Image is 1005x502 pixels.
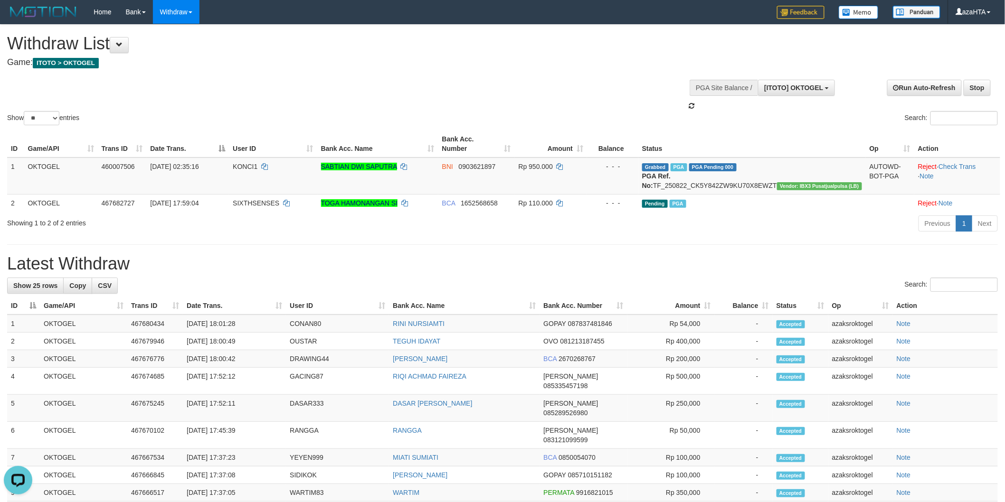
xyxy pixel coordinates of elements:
a: [PERSON_NAME] [393,471,447,479]
a: TEGUH IDAYAT [393,337,440,345]
span: Copy 081213187455 to clipboard [560,337,605,345]
td: azaksroktogel [828,484,893,502]
td: DASAR333 [286,395,389,422]
th: Game/API: activate to sort column ascending [24,130,98,158]
a: Note [897,427,911,434]
td: OUSTAR [286,333,389,350]
span: 460007506 [102,163,135,170]
span: Show 25 rows [13,282,57,289]
a: DASAR [PERSON_NAME] [393,400,472,407]
span: BCA [543,454,557,461]
span: GOPAY [543,320,566,327]
a: Next [972,215,998,232]
a: Note [897,337,911,345]
span: Copy 1652568658 to clipboard [461,199,498,207]
span: Accepted [777,427,805,435]
a: Note [897,320,911,327]
label: Show entries [7,111,79,125]
td: RANGGA [286,422,389,449]
a: Note [897,489,911,496]
h1: Latest Withdraw [7,254,998,273]
span: Copy [69,282,86,289]
td: azaksroktogel [828,422,893,449]
td: 467679946 [127,333,183,350]
a: Run Auto-Refresh [887,80,962,96]
th: User ID: activate to sort column ascending [286,297,389,315]
span: Accepted [777,373,805,381]
span: [PERSON_NAME] [543,427,598,434]
td: - [715,484,773,502]
td: 5 [7,395,40,422]
td: 467670102 [127,422,183,449]
label: Search: [905,278,998,292]
span: Accepted [777,454,805,462]
span: Copy 085710151182 to clipboard [568,471,612,479]
td: azaksroktogel [828,466,893,484]
span: OVO [543,337,558,345]
a: Note [897,471,911,479]
button: Open LiveChat chat widget [4,4,32,32]
a: Note [920,172,934,180]
td: Rp 250,000 [627,395,715,422]
label: Search: [905,111,998,125]
span: Grabbed [642,163,669,171]
span: [DATE] 02:35:16 [150,163,199,170]
td: 467680434 [127,315,183,333]
th: Amount: activate to sort column ascending [515,130,587,158]
a: Stop [964,80,991,96]
img: Button%20Memo.svg [839,6,879,19]
a: RIQI ACHMAD FAIREZA [393,372,466,380]
th: Status [638,130,866,158]
span: Rp 110.000 [519,199,553,207]
td: Rp 100,000 [627,449,715,466]
div: - - - [591,162,635,171]
span: Vendor URL: https://dashboard.q2checkout.com/secure [777,182,862,190]
td: 2 [7,194,24,212]
a: SABTIAN DWI SAPUTRA [321,163,397,170]
td: [DATE] 17:45:39 [183,422,286,449]
a: CSV [92,278,118,294]
td: 3 [7,350,40,368]
td: [DATE] 17:37:23 [183,449,286,466]
td: OKTOGEL [40,368,127,395]
a: Note [897,400,911,407]
td: 4 [7,368,40,395]
a: Previous [919,215,957,232]
th: Status: activate to sort column ascending [773,297,828,315]
span: 467682727 [102,199,135,207]
span: Copy 087837481846 to clipboard [568,320,612,327]
span: Copy 2670268767 to clipboard [559,355,596,363]
td: OKTOGEL [40,315,127,333]
td: OKTOGEL [40,449,127,466]
span: PGA Pending [689,163,737,171]
td: - [715,449,773,466]
th: User ID: activate to sort column ascending [229,130,317,158]
td: [DATE] 17:52:12 [183,368,286,395]
span: PERMATA [543,489,574,496]
button: [ITOTO] OKTOGEL [758,80,835,96]
th: ID [7,130,24,158]
h4: Game: [7,58,661,67]
th: Balance: activate to sort column ascending [715,297,773,315]
td: AUTOWD-BOT-PGA [866,158,914,195]
span: ITOTO > OKTOGEL [33,58,99,68]
td: [DATE] 17:37:08 [183,466,286,484]
span: Copy 0850054070 to clipboard [559,454,596,461]
span: BCA [543,355,557,363]
div: PGA Site Balance / [690,80,758,96]
span: Rp 950.000 [519,163,553,170]
span: SIXTHSENSES [233,199,279,207]
a: WARTIM [393,489,419,496]
th: Date Trans.: activate to sort column descending [146,130,229,158]
td: OKTOGEL [24,194,98,212]
a: Reject [918,199,937,207]
span: Accepted [777,320,805,328]
td: azaksroktogel [828,333,893,350]
b: PGA Ref. No: [642,172,671,189]
span: Accepted [777,355,805,363]
span: Marked by azaksroktogel [670,200,686,208]
span: BCA [442,199,455,207]
td: Rp 100,000 [627,466,715,484]
td: 467676776 [127,350,183,368]
th: Action [893,297,998,315]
